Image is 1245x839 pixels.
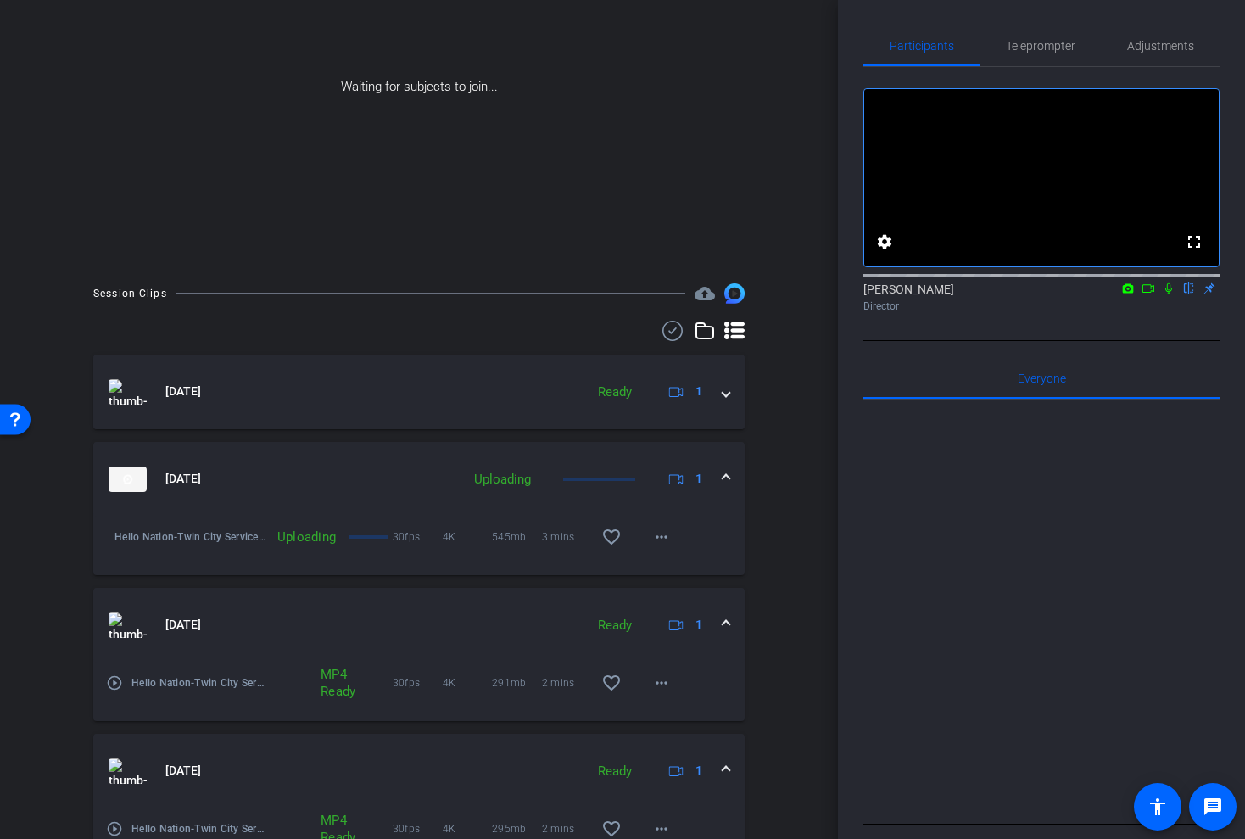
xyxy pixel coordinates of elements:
[109,379,147,405] img: thumb-nail
[393,674,443,691] span: 30fps
[165,762,201,780] span: [DATE]
[1184,232,1204,252] mat-icon: fullscreen
[1147,797,1168,817] mat-icon: accessibility
[466,470,539,489] div: Uploading
[695,283,715,304] span: Destinations for your clips
[131,820,269,837] span: Hello Nation-Twin City Service-2025-09-03-11-10-26-904-0
[93,734,745,808] mat-expansion-panel-header: thumb-nail[DATE]Ready1
[492,674,542,691] span: 291mb
[1018,372,1066,384] span: Everyone
[165,383,201,400] span: [DATE]
[312,666,349,700] div: MP4 Ready
[695,383,702,400] span: 1
[1203,797,1223,817] mat-icon: message
[443,820,493,837] span: 4K
[93,588,745,663] mat-expansion-panel-header: thumb-nail[DATE]Ready1
[651,673,672,693] mat-icon: more_horiz
[589,616,640,635] div: Ready
[93,663,745,721] div: thumb-nail[DATE]Ready1
[601,819,622,839] mat-icon: favorite_border
[443,674,493,691] span: 4K
[1179,280,1199,295] mat-icon: flip
[542,820,592,837] span: 2 mins
[443,529,493,545] span: 4K
[589,762,640,781] div: Ready
[890,40,954,52] span: Participants
[109,467,147,492] img: thumb-nail
[542,674,592,691] span: 2 mins
[131,674,269,691] span: Hello Nation-Twin City Service-2025-09-03-11-12-42-328-0
[695,470,702,488] span: 1
[651,819,672,839] mat-icon: more_horiz
[93,355,745,429] mat-expansion-panel-header: thumb-nail[DATE]Ready1
[695,283,715,304] mat-icon: cloud_upload
[651,527,672,547] mat-icon: more_horiz
[1006,40,1075,52] span: Teleprompter
[1127,40,1194,52] span: Adjustments
[393,529,443,545] span: 30fps
[93,285,167,302] div: Session Clips
[863,299,1220,314] div: Director
[695,616,702,634] span: 1
[393,820,443,837] span: 30fps
[106,674,123,691] mat-icon: play_circle_outline
[601,527,622,547] mat-icon: favorite_border
[601,673,622,693] mat-icon: favorite_border
[492,529,542,545] span: 545mb
[863,281,1220,314] div: [PERSON_NAME]
[874,232,895,252] mat-icon: settings
[109,758,147,784] img: thumb-nail
[165,616,201,634] span: [DATE]
[165,470,201,488] span: [DATE]
[106,820,123,837] mat-icon: play_circle_outline
[695,762,702,780] span: 1
[492,820,542,837] span: 295mb
[93,442,745,517] mat-expansion-panel-header: thumb-nail[DATE]Uploading1
[542,529,592,545] span: 3 mins
[114,529,269,545] span: Hello Nation-Twin City Service-2025-09-03-11-14-50-913-0
[93,517,745,575] div: thumb-nail[DATE]Uploading1
[724,283,745,304] img: Session clips
[269,529,344,545] div: Uploading
[109,612,147,638] img: thumb-nail
[589,383,640,402] div: Ready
